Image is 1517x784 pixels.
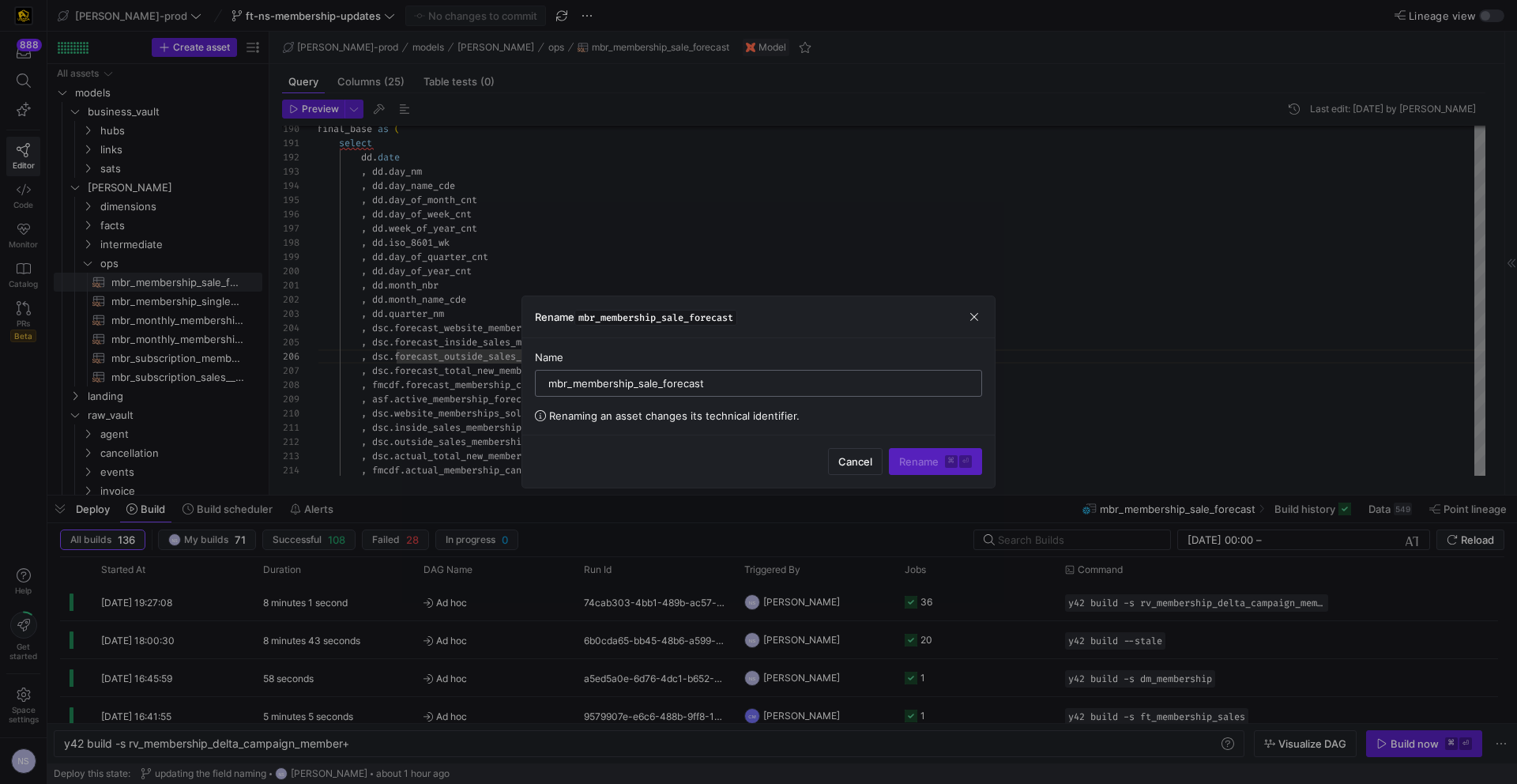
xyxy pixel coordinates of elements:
h3: Rename [535,311,737,323]
span: Renaming an asset changes its technical identifier. [549,409,800,422]
span: Cancel [838,455,872,468]
span: mbr_membership_sale_forecast [574,310,737,326]
button: Cancel [828,448,883,475]
span: Name [535,351,563,364]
